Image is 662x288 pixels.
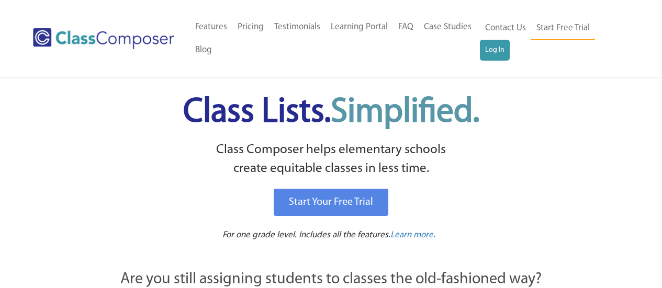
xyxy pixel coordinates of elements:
[190,39,217,62] a: Blog
[190,16,480,62] nav: Header Menu
[269,16,326,39] a: Testimonials
[331,96,479,130] span: Simplified.
[183,96,479,130] span: Class Lists.
[531,17,595,40] a: Start Free Trial
[274,189,388,216] a: Start Your Free Trial
[222,231,390,239] span: For one grade level. Includes all the features.
[480,40,510,61] a: Log In
[326,16,393,39] a: Learning Portal
[480,17,531,40] a: Contact Us
[63,141,600,179] p: Class Composer helps elementary schools create equitable classes in less time.
[390,229,435,242] a: Learn more.
[480,17,621,61] nav: Header Menu
[390,231,435,239] span: Learn more.
[33,28,174,49] img: Class Composer
[232,16,269,39] a: Pricing
[190,16,232,39] a: Features
[419,16,477,39] a: Case Studies
[393,16,419,39] a: FAQ
[289,197,373,208] span: Start Your Free Trial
